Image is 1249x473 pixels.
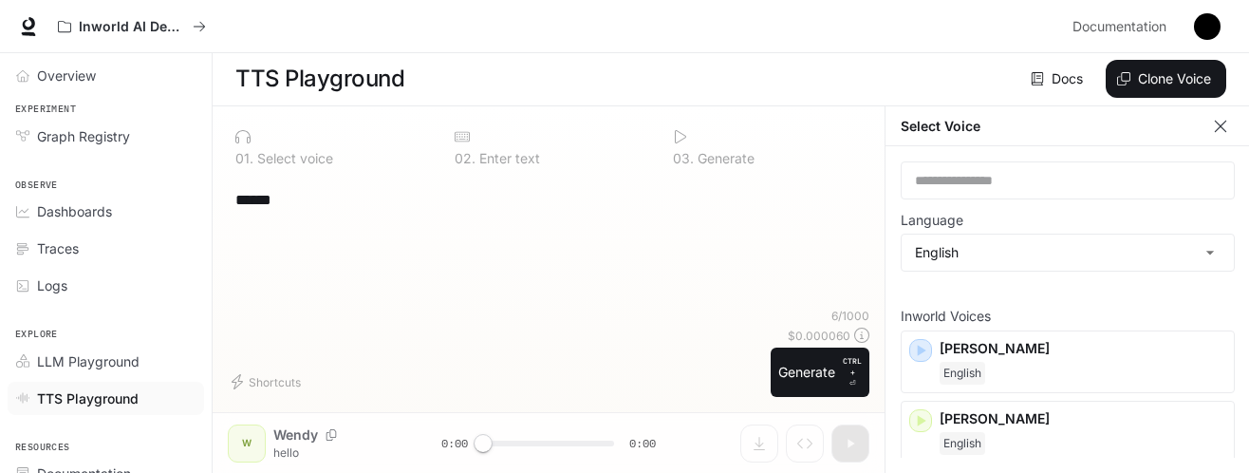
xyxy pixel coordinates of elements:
[940,409,1226,428] p: [PERSON_NAME]
[940,432,985,455] span: English
[8,59,204,92] a: Overview
[1194,13,1221,40] img: User avatar
[8,269,204,302] a: Logs
[37,66,96,85] span: Overview
[694,152,755,165] p: Generate
[1106,60,1226,98] button: Clone Voice
[37,126,130,146] span: Graph Registry
[37,201,112,221] span: Dashboards
[8,195,204,228] a: Dashboards
[475,152,540,165] p: Enter text
[49,8,214,46] button: All workspaces
[235,60,404,98] h1: TTS Playground
[901,310,1235,323] p: Inworld Voices
[1188,8,1226,46] button: User avatar
[1027,60,1091,98] a: Docs
[235,152,253,165] p: 0 1 .
[228,367,308,397] button: Shortcuts
[37,238,79,258] span: Traces
[771,348,869,397] button: GenerateCTRL +⏎
[901,214,963,227] p: Language
[8,345,204,378] a: LLM Playground
[843,355,862,378] p: CTRL +
[37,388,139,408] span: TTS Playground
[673,152,694,165] p: 0 3 .
[8,232,204,265] a: Traces
[1072,15,1166,39] span: Documentation
[8,120,204,153] a: Graph Registry
[37,275,67,295] span: Logs
[1065,8,1181,46] a: Documentation
[902,235,1234,271] div: English
[253,152,333,165] p: Select voice
[940,362,985,385] span: English
[843,355,862,389] p: ⏎
[8,382,204,415] a: TTS Playground
[37,351,140,371] span: LLM Playground
[79,19,185,35] p: Inworld AI Demos
[940,339,1226,358] p: [PERSON_NAME]
[455,152,475,165] p: 0 2 .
